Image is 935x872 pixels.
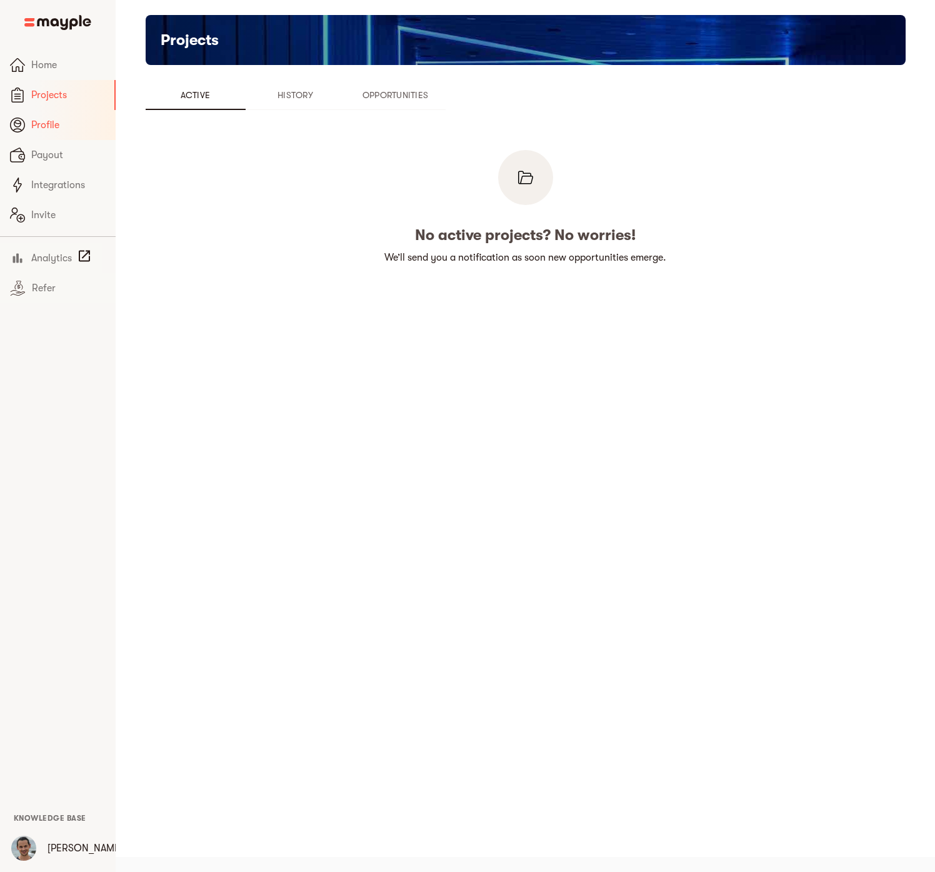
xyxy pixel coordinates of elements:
span: History [253,88,338,103]
span: Opportunities [353,88,438,103]
span: Invite [31,208,106,223]
span: Payout [31,148,106,163]
button: User Menu [4,828,44,868]
span: Home [31,58,106,73]
img: kOm6PzlPRfKAhGiApfq9 [11,836,36,861]
span: Analytics [31,251,72,266]
span: Integrations [31,178,106,193]
p: [PERSON_NAME] [47,841,123,856]
span: Projects [31,88,104,103]
span: Refer [32,281,106,296]
a: Knowledge Base [14,813,86,823]
p: We’ll send you a notification as soon new opportunities emerge. [384,250,666,265]
span: Profile [31,118,106,133]
img: Main logo [24,15,91,30]
h5: Projects [161,30,219,50]
span: Active [153,88,238,103]
h5: No active projects? No worries! [415,225,636,245]
span: Knowledge Base [14,814,86,823]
